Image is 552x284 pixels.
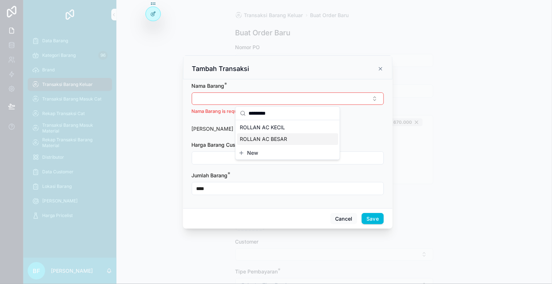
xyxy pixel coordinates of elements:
[192,172,228,178] span: Jumlah Barang
[192,83,225,89] span: Nama Barang
[236,120,340,146] div: Suggestions
[192,126,234,132] span: [PERSON_NAME]
[240,124,285,131] span: ROLLAN AC KECIL
[192,142,245,148] span: Harga Barang Custom
[239,149,337,157] button: New
[362,213,384,225] button: Save
[192,64,250,73] h3: Tambah Transaksi
[240,135,287,143] span: ROLLAN AC BESAR
[192,92,384,105] button: Select Button
[330,213,357,225] button: Cancel
[247,149,258,157] span: New
[192,108,384,115] p: Nama Barang is required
